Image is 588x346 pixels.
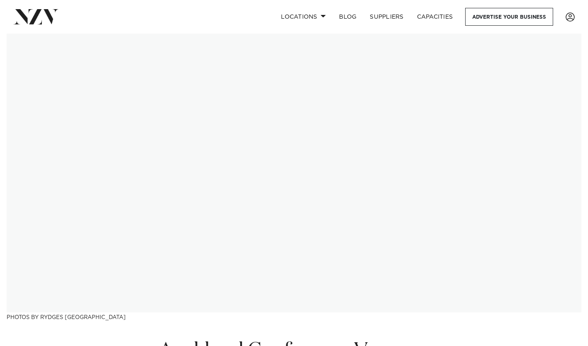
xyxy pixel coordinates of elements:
[13,9,59,24] img: nzv-logo.png
[7,312,581,321] h3: Photos by Rydges [GEOGRAPHIC_DATA]
[363,8,410,26] a: SUPPLIERS
[410,8,460,26] a: Capacities
[332,8,363,26] a: BLOG
[274,8,332,26] a: Locations
[465,8,553,26] a: Advertise your business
